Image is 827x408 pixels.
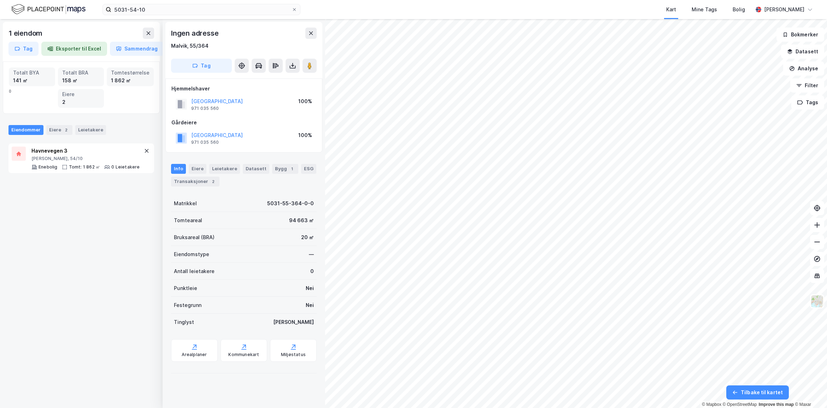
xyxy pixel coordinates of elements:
div: ESG [301,164,316,174]
div: 0 [9,67,154,108]
div: 2 [210,178,217,185]
div: Transaksjoner [171,177,219,187]
div: 141 ㎡ [13,77,51,84]
div: Arealplaner [182,352,207,357]
div: Punktleie [174,284,197,292]
div: Nei [306,284,314,292]
iframe: Chat Widget [792,374,827,408]
button: Tilbake til kartet [726,385,789,400]
div: Mine Tags [692,5,717,14]
div: Tomt: 1 862 ㎡ [69,164,100,170]
div: [PERSON_NAME] [273,318,314,326]
div: Matrikkel [174,199,197,208]
div: [PERSON_NAME], 54/10 [31,156,140,161]
div: Miljøstatus [281,352,306,357]
button: Sammendrag [110,42,164,56]
div: 100% [298,97,312,106]
div: 94 663 ㎡ [289,216,314,225]
div: Enebolig [39,164,58,170]
div: Totalt BYA [13,69,51,77]
div: 971 035 560 [191,140,219,145]
div: Info [171,164,186,174]
div: Eiere [189,164,206,174]
div: Bolig [733,5,745,14]
div: — [309,250,314,259]
button: Tag [171,59,232,73]
div: Kontrollprogram for chat [792,374,827,408]
div: Leietakere [75,125,106,135]
button: Datasett [781,45,824,59]
div: Hjemmelshaver [171,84,316,93]
div: 20 ㎡ [301,233,314,242]
div: Leietakere [209,164,240,174]
div: Havnevegen 3 [31,147,140,155]
div: 2 [63,126,70,134]
div: 158 ㎡ [62,77,100,84]
div: Kommunekart [228,352,259,357]
div: 0 [310,267,314,276]
div: Bruksareal (BRA) [174,233,215,242]
button: Tags [791,95,824,110]
img: Z [810,295,824,308]
div: Kart [666,5,676,14]
button: Tag [8,42,39,56]
div: Antall leietakere [174,267,215,276]
div: Eiendommer [8,125,43,135]
div: 2 [62,98,100,106]
button: Analyse [783,61,824,76]
div: [PERSON_NAME] [764,5,804,14]
div: 1 862 ㎡ [111,77,149,84]
button: Eksporter til Excel [41,42,107,56]
div: Eiere [46,125,72,135]
button: Bokmerker [776,28,824,42]
img: logo.f888ab2527a4732fd821a326f86c7f29.svg [11,3,86,16]
div: 0 Leietakere [111,164,140,170]
div: Nei [306,301,314,309]
input: Søk på adresse, matrikkel, gårdeiere, leietakere eller personer [111,4,292,15]
a: Mapbox [702,402,721,407]
div: Gårdeiere [171,118,316,127]
div: Bygg [272,164,298,174]
div: Totalt BRA [62,69,100,77]
div: Tomteareal [174,216,202,225]
div: Ingen adresse [171,28,220,39]
div: 5031-55-364-0-0 [267,199,314,208]
div: Eiere [62,90,100,98]
div: 1 [288,165,295,172]
button: Filter [790,78,824,93]
div: Tinglyst [174,318,194,326]
a: Improve this map [759,402,794,407]
a: OpenStreetMap [723,402,757,407]
div: 100% [298,131,312,140]
div: Malvik, 55/364 [171,42,209,50]
div: 971 035 560 [191,106,219,111]
div: 1 eiendom [8,28,44,39]
div: Eiendomstype [174,250,209,259]
div: Datasett [243,164,269,174]
div: Tomtestørrelse [111,69,149,77]
div: Festegrunn [174,301,201,309]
